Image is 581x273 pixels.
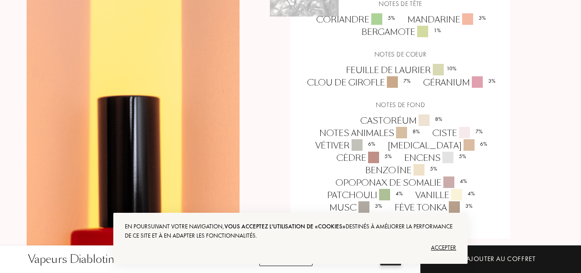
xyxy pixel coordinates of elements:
div: Ajouter au coffret [466,254,536,264]
div: 4 % [460,177,467,185]
div: 8 % [435,115,442,123]
div: Castoréum [353,114,448,127]
span: vous acceptez l'utilisation de «cookies» [224,222,346,230]
div: Notes de fond [297,100,503,110]
div: 4 % [468,189,475,198]
div: Benzoïne [358,164,443,176]
div: 5 % [385,152,392,160]
div: Géranium [416,76,501,89]
div: 3 % [375,202,382,210]
div: 3 % [465,202,473,210]
div: 8 % [413,127,420,136]
div: 6 % [480,140,487,148]
div: Opoponax de Somalie [329,176,473,189]
div: 3 % [488,77,496,85]
div: Notes de coeur [297,50,503,59]
div: Vapeurs Diablotines [28,251,125,267]
div: Clou de girofle [300,76,416,89]
div: 6 % [368,140,375,148]
div: Vétiver [308,139,381,152]
div: Encens [397,152,472,164]
div: Vanille [408,189,480,201]
div: 7 % [475,127,483,136]
div: Notes animales [313,127,425,139]
div: Ciste [425,127,488,139]
div: En poursuivant votre navigation, destinés à améliorer la performance de ce site et à en adapter l... [125,222,456,240]
div: 5 % [430,165,437,173]
div: 10 % [447,64,457,73]
div: Accepter [125,240,456,255]
div: 5 % [388,14,395,22]
div: 1 % [434,26,441,34]
div: 7 % [403,77,411,85]
div: 3 % [479,14,486,22]
div: Fève tonka [388,201,478,214]
div: [MEDICAL_DATA] [381,139,493,152]
div: Coriandre [309,13,401,26]
div: Feuille de laurier [339,64,462,76]
div: 4 % [396,189,403,198]
div: 5 % [459,152,466,160]
div: Cèdre [330,152,397,164]
div: Mandarine [401,13,492,26]
div: Patchouli [320,189,408,201]
div: Bergamote [355,26,447,38]
div: Musc [323,201,388,214]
